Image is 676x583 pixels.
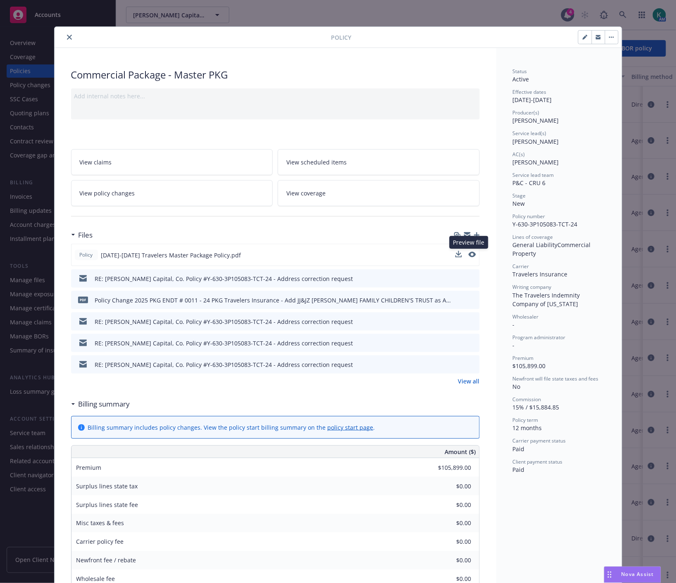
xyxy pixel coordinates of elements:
button: close [64,32,74,42]
span: $105,899.00 [513,362,546,370]
div: Commercial Package - Master PKG [71,68,480,82]
span: The Travelers Indemnity Company of [US_STATE] [513,291,582,308]
span: Stage [513,192,526,199]
span: Surplus lines state tax [76,482,138,490]
span: [DATE]-[DATE] Travelers Master Package Policy.pdf [101,251,241,259]
button: preview file [469,317,476,326]
button: preview file [469,251,476,259]
div: [DATE] - [DATE] [513,88,605,104]
a: View claims [71,149,273,175]
span: Carrier payment status [513,437,566,444]
span: Commission [513,396,541,403]
button: preview file [469,296,476,305]
span: Program administrator [513,334,566,341]
div: Billing summary includes policy changes. View the policy start billing summary on the . [88,423,375,432]
span: Paid [513,466,525,474]
span: Producer(s) [513,109,540,116]
span: - [513,321,515,328]
div: RE: [PERSON_NAME] Capital, Co. Policy #Y-630-3P105083-TCT-24 - Address correction request [95,339,353,347]
span: Newfront fee / rebate [76,557,136,564]
button: download file [456,296,462,305]
button: download file [456,339,462,347]
a: View scheduled items [278,149,480,175]
input: 0.00 [423,536,476,548]
span: Service lead(s) [513,130,547,137]
span: Policy [78,251,95,259]
input: 0.00 [423,517,476,530]
span: - [513,341,515,349]
span: [PERSON_NAME] [513,117,559,124]
span: Policy [331,33,352,42]
span: 12 months [513,424,542,432]
span: Wholesale fee [76,575,115,583]
span: General Liability [513,241,558,249]
button: download file [455,251,462,257]
span: Writing company [513,283,552,290]
span: P&C - CRU 6 [513,179,546,187]
span: Surplus lines state fee [76,501,138,509]
span: Carrier policy fee [76,538,124,546]
span: pdf [78,297,88,303]
span: Status [513,68,527,75]
a: View all [458,377,480,385]
span: Effective dates [513,88,547,95]
button: download file [456,360,462,369]
div: Drag to move [605,567,615,583]
input: 0.00 [423,462,476,474]
h3: Billing summary [79,399,130,409]
span: Carrier [513,263,529,270]
span: Policy number [513,213,545,220]
button: download file [455,251,462,259]
button: preview file [469,274,476,283]
span: View coverage [286,189,326,198]
span: Newfront will file state taxes and fees [513,375,599,382]
div: Add internal notes here... [74,92,476,100]
span: Premium [513,355,534,362]
button: preview file [469,252,476,257]
span: View claims [80,158,112,167]
span: 15% / $15,884.85 [513,403,559,411]
div: Files [71,230,93,240]
span: View policy changes [80,189,135,198]
a: View coverage [278,180,480,206]
span: Client payment status [513,458,563,465]
span: Travelers Insurance [513,270,568,278]
span: Commercial Property [513,241,593,257]
span: Paid [513,445,525,453]
button: preview file [469,360,476,369]
h3: Files [79,230,93,240]
span: [PERSON_NAME] [513,158,559,166]
input: 0.00 [423,499,476,511]
div: RE: [PERSON_NAME] Capital, Co. Policy #Y-630-3P105083-TCT-24 - Address correction request [95,317,353,326]
button: Nova Assist [604,566,661,583]
div: Billing summary [71,399,130,409]
button: preview file [469,339,476,347]
span: New [513,200,525,207]
span: [PERSON_NAME] [513,138,559,145]
span: Wholesaler [513,313,539,320]
input: 0.00 [423,554,476,567]
a: policy start page [328,424,374,431]
span: Amount ($) [445,447,476,456]
span: Y-630-3P105083-TCT-24 [513,220,578,228]
span: AC(s) [513,151,525,158]
span: Service lead team [513,171,554,178]
button: download file [456,317,462,326]
span: View scheduled items [286,158,347,167]
div: Policy Change 2025 PKG ENDT # 0011 - 24 PKG Travelers Insurance - Add JJ&JZ [PERSON_NAME] FAMILY ... [95,296,452,305]
div: RE: [PERSON_NAME] Capital, Co. Policy #Y-630-3P105083-TCT-24 - Address correction request [95,274,353,283]
span: Premium [76,464,102,471]
button: download file [456,274,462,283]
span: Lines of coverage [513,233,553,240]
span: Nova Assist [621,571,654,578]
div: RE: [PERSON_NAME] Capital, Co. Policy #Y-630-3P105083-TCT-24 - Address correction request [95,360,353,369]
span: No [513,383,521,390]
span: Policy term [513,416,538,424]
span: Active [513,75,529,83]
span: Misc taxes & fees [76,519,124,527]
input: 0.00 [423,480,476,493]
a: View policy changes [71,180,273,206]
div: Preview file [450,236,488,249]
